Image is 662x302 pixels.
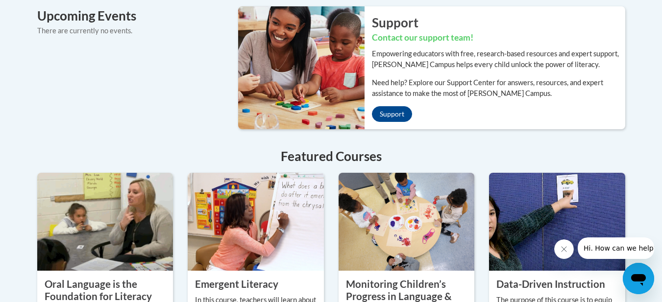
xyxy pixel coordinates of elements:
[496,278,605,290] property: Data-Driven Instruction
[6,7,79,15] span: Hi. How can we help?
[372,106,412,122] a: Support
[578,237,654,259] iframe: Message from company
[489,173,625,271] img: Data-Driven Instruction
[554,239,574,259] iframe: Close message
[372,77,625,99] p: Need help? Explore our Support Center for answers, resources, and expert assistance to make the m...
[45,278,152,302] property: Oral Language is the Foundation for Literacy
[372,48,625,70] p: Empowering educators with free, research-based resources and expert support, [PERSON_NAME] Campus...
[37,6,223,25] h4: Upcoming Events
[231,6,365,129] img: ...
[195,278,278,290] property: Emergent Literacy
[37,26,132,35] span: There are currently no events.
[37,173,173,271] img: Oral Language is the Foundation for Literacy
[339,173,475,271] img: Monitoring Children’s Progress in Language & Literacy in the Early Years
[372,32,625,44] h3: Contact our support team!
[37,147,625,166] h4: Featured Courses
[188,173,324,271] img: Emergent Literacy
[372,14,625,31] h2: Support
[623,263,654,294] iframe: Button to launch messaging window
